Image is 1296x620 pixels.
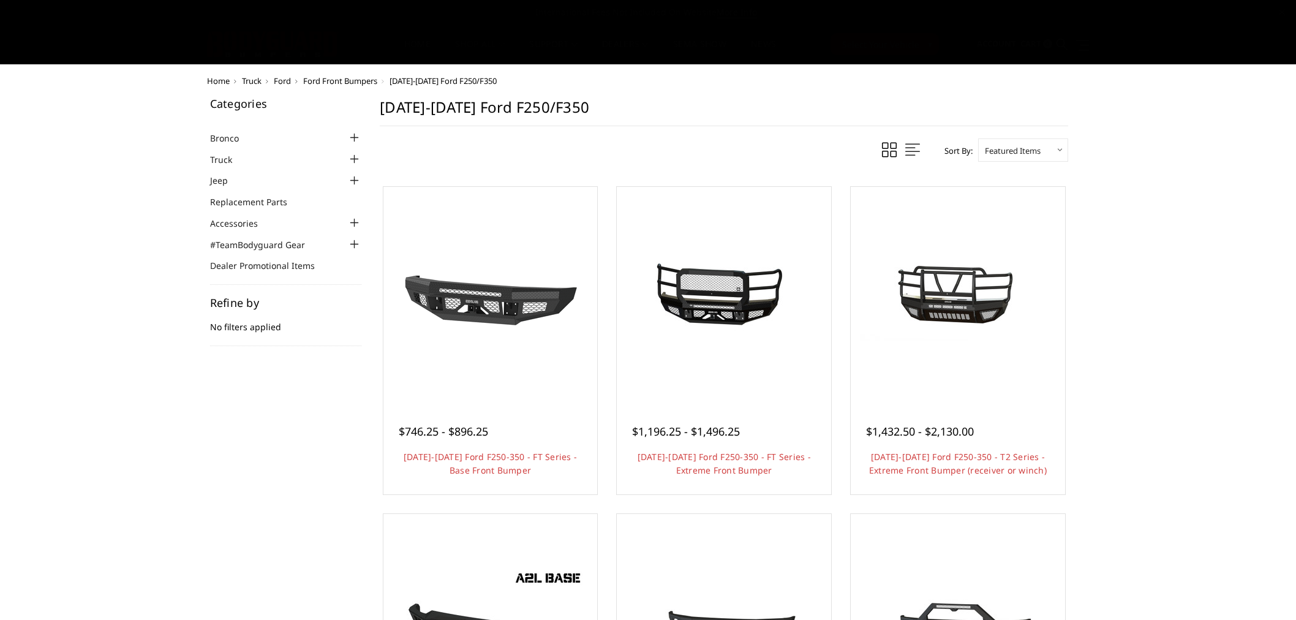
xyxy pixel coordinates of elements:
span: $1,432.50 - $2,130.00 [866,424,974,439]
span: ▾ [928,37,932,50]
span: Cart [1020,38,1041,49]
span: $746.25 - $896.25 [399,424,488,439]
a: Dealers [602,40,649,64]
a: Truck [242,75,262,86]
a: News [751,40,776,64]
a: Account [977,28,1016,61]
a: shop all [455,40,505,64]
a: Home [207,75,230,86]
a: #TeamBodyguard Gear [210,238,320,251]
a: 2017-2022 Ford F250-350 - FT Series - Extreme Front Bumper 2017-2022 Ford F250-350 - FT Series - ... [620,190,828,398]
a: [DATE]-[DATE] Ford F250-350 - T2 Series - Extreme Front Bumper (receiver or winch) [869,451,1047,476]
button: Select Your Vehicle [831,33,939,55]
div: No filters applied [210,297,362,346]
img: 2017-2022 Ford F250-350 - FT Series - Base Front Bumper [392,239,588,349]
label: Sort By: [938,142,973,160]
a: Accessories [210,217,273,230]
a: Cart 0 [1020,28,1052,61]
a: [DATE]-[DATE] Ford F250-350 - FT Series - Base Front Bumper [404,451,577,476]
a: Ford [274,75,291,86]
a: SEMA Show [673,40,726,64]
a: 2017-2022 Ford F250-350 - T2 Series - Extreme Front Bumper (receiver or winch) 2017-2022 Ford F25... [854,190,1062,398]
a: Dealer Promotional Items [210,259,330,272]
span: 0 [1043,39,1052,48]
a: Ford Front Bumpers [303,75,377,86]
span: [DATE]-[DATE] Ford F250/F350 [390,75,497,86]
a: More Info [717,6,757,18]
span: Select Your Vehicle [842,38,919,51]
h1: [DATE]-[DATE] Ford F250/F350 [380,98,1068,126]
a: Support [529,40,578,64]
span: Account [977,38,1016,49]
a: Truck [210,153,247,166]
img: BODYGUARD BUMPERS [207,31,339,57]
a: Home [404,40,431,64]
a: Jeep [210,174,243,187]
a: Bronco [210,132,254,145]
h5: Categories [210,98,362,109]
a: [DATE]-[DATE] Ford F250-350 - FT Series - Extreme Front Bumper [638,451,811,476]
span: $1,196.25 - $1,496.25 [632,424,740,439]
a: Replacement Parts [210,195,303,208]
a: 2017-2022 Ford F250-350 - FT Series - Base Front Bumper [386,190,595,398]
h5: Refine by [210,297,362,308]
